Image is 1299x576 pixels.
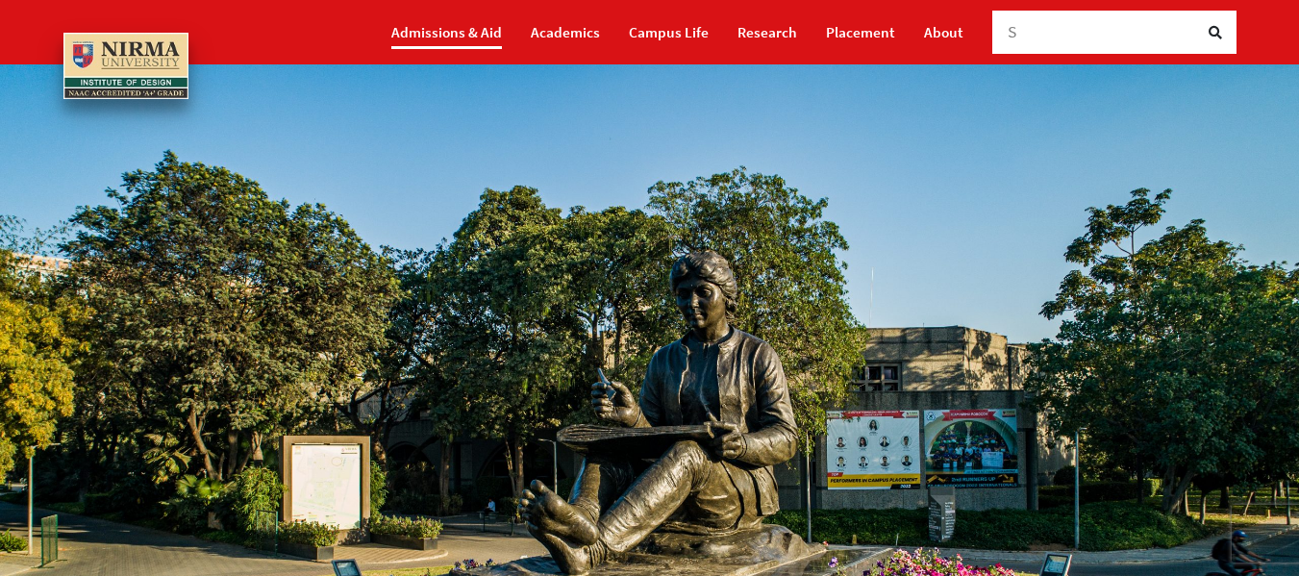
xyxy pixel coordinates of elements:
[737,15,797,49] a: Research
[826,15,895,49] a: Placement
[924,15,963,49] a: About
[63,33,188,99] img: main_logo
[1008,21,1017,42] span: S
[391,15,502,49] a: Admissions & Aid
[531,15,600,49] a: Academics
[629,15,709,49] a: Campus Life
